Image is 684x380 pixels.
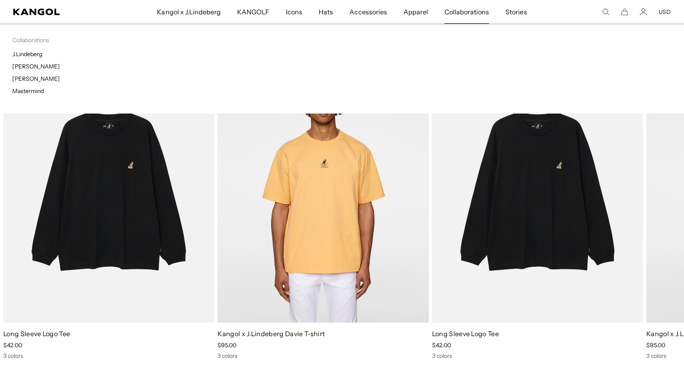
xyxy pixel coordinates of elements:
[12,87,44,95] a: Mastermind
[12,36,342,44] p: Collaborations
[3,330,70,338] a: Long Sleeve Logo Tee
[217,341,236,349] span: $95.00
[217,57,428,323] img: Kangol x J.Lindeberg Davie T-shirt
[3,341,22,349] span: $42.00
[432,341,451,349] span: $42.00
[3,352,214,360] div: 3 colors
[217,352,428,360] div: 3 colors
[429,57,643,360] div: 1 of 2
[13,9,104,15] a: Kangol
[602,8,609,16] summary: Search here
[659,8,671,16] button: USD
[640,8,647,16] a: Account
[12,75,60,82] a: [PERSON_NAME]
[12,63,60,70] a: [PERSON_NAME]
[432,330,499,338] a: Long Sleeve Logo Tee
[432,57,643,323] img: Long Sleeve Logo Tee
[621,8,628,16] button: Cart
[217,330,325,338] a: Kangol x J.Lindeberg Davie T-shirt
[12,50,42,58] a: J.Lindeberg
[214,57,428,360] div: 2 of 2
[432,352,643,360] div: 3 colors
[3,57,214,323] img: Long Sleeve Logo Tee
[646,341,665,349] span: $95.00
